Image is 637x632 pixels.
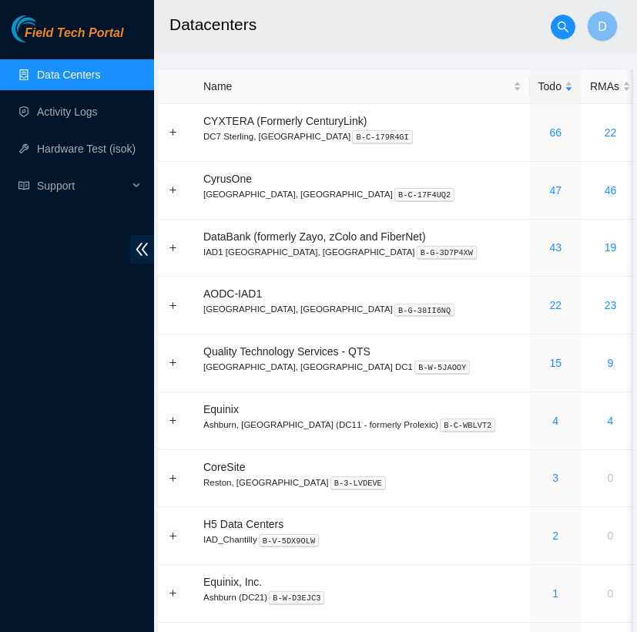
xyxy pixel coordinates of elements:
[25,26,123,41] span: Field Tech Portal
[203,418,521,432] p: Ashburn, [GEOGRAPHIC_DATA] (DC11 - formerly Prolexic)
[203,461,245,473] span: CoreSite
[12,15,78,42] img: Akamai Technologies
[259,534,320,548] kbd: B-V-5DX9OLW
[605,126,617,139] a: 22
[203,533,521,546] p: IAD_Chantilly
[269,591,324,605] kbd: B-W-D3EJC3
[552,529,558,542] a: 2
[203,245,521,259] p: IAD1 [GEOGRAPHIC_DATA], [GEOGRAPHIC_DATA]
[608,529,614,542] a: 0
[37,143,136,155] a: Hardware Test (isok)
[549,357,562,369] a: 15
[203,590,521,604] p: Ashburn (DC21)
[37,106,98,118] a: Activity Logs
[608,472,614,484] a: 0
[608,357,614,369] a: 9
[608,415,614,427] a: 4
[167,415,179,427] button: Expand row
[394,188,455,202] kbd: B-C-17F4UQ2
[167,587,179,600] button: Expand row
[203,576,262,588] span: Equinix, Inc.
[167,357,179,369] button: Expand row
[440,419,495,432] kbd: B-C-WBLVT2
[203,518,283,530] span: H5 Data Centers
[37,69,100,81] a: Data Centers
[167,126,179,139] button: Expand row
[203,287,262,300] span: AODC-IAD1
[167,184,179,197] button: Expand row
[203,360,521,374] p: [GEOGRAPHIC_DATA], [GEOGRAPHIC_DATA] DC1
[552,21,575,33] span: search
[330,476,386,490] kbd: B-3-LVDEVE
[549,241,562,254] a: 43
[605,241,617,254] a: 19
[352,130,413,144] kbd: B-C-179R4GI
[203,302,521,316] p: [GEOGRAPHIC_DATA], [GEOGRAPHIC_DATA]
[417,246,478,260] kbd: B-G-3D7P4XW
[552,587,558,600] a: 1
[203,129,521,143] p: DC7 Sterling, [GEOGRAPHIC_DATA]
[549,299,562,311] a: 22
[130,235,154,264] span: double-left
[203,187,521,201] p: [GEOGRAPHIC_DATA], [GEOGRAPHIC_DATA]
[203,230,426,243] span: DataBank (formerly Zayo, zColo and FiberNet)
[167,299,179,311] button: Expand row
[203,173,252,185] span: CyrusOne
[552,472,558,484] a: 3
[203,403,239,415] span: Equinix
[167,241,179,254] button: Expand row
[203,115,367,127] span: CYXTERA (Formerly CenturyLink)
[37,170,128,201] span: Support
[12,28,123,48] a: Akamai TechnologiesField Tech Portal
[605,184,617,197] a: 46
[598,17,607,36] span: D
[414,361,470,375] kbd: B-W-5JAOOY
[605,299,617,311] a: 23
[608,587,614,600] a: 0
[552,415,558,427] a: 4
[549,184,562,197] a: 47
[167,472,179,484] button: Expand row
[18,180,29,191] span: read
[394,304,455,318] kbd: B-G-38II6NQ
[551,15,575,39] button: search
[549,126,562,139] a: 66
[587,11,618,42] button: D
[167,529,179,542] button: Expand row
[203,345,370,358] span: Quality Technology Services - QTS
[203,476,521,489] p: Reston, [GEOGRAPHIC_DATA]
